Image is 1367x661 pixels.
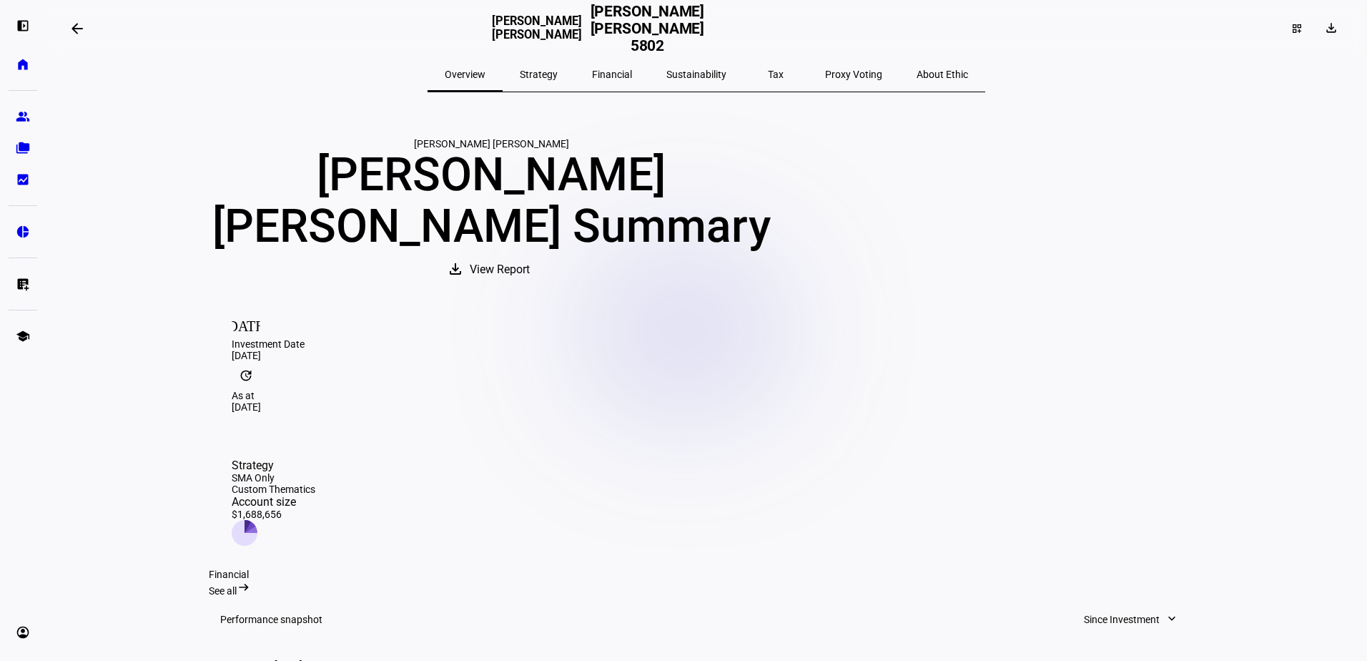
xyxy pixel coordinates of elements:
mat-icon: expand_more [1165,612,1179,626]
button: Since Investment [1070,605,1193,634]
div: [DATE] [232,350,1181,361]
span: Tax [768,69,784,79]
span: Since Investment [1084,605,1160,634]
span: View Report [470,253,530,287]
eth-mat-symbol: home [16,57,30,72]
mat-icon: update [232,361,260,390]
h2: [PERSON_NAME] [PERSON_NAME] 5802 [582,3,713,54]
div: Investment Date [232,338,1181,350]
span: Overview [445,69,485,79]
span: See all [209,585,237,597]
eth-mat-symbol: school [16,329,30,343]
mat-icon: arrow_backwards [69,20,86,37]
div: As at [232,390,1181,401]
span: Financial [592,69,632,79]
div: [PERSON_NAME] [PERSON_NAME] [209,138,774,150]
mat-icon: [DATE] [232,310,260,338]
a: bid_landscape [9,165,37,194]
div: $1,688,656 [232,509,315,520]
span: Strategy [520,69,558,79]
eth-mat-symbol: group [16,109,30,124]
div: [DATE] [232,401,1181,413]
a: folder_copy [9,134,37,162]
span: Sustainability [666,69,726,79]
a: pie_chart [9,217,37,246]
span: Proxy Voting [825,69,882,79]
eth-mat-symbol: left_panel_open [16,19,30,33]
div: Custom Thematics [232,484,315,495]
mat-icon: download [447,260,464,278]
eth-mat-symbol: list_alt_add [16,277,30,291]
span: About Ethic [917,69,968,79]
button: View Report [433,253,550,287]
eth-mat-symbol: account_circle [16,625,30,640]
div: Financial [209,569,1204,580]
a: group [9,102,37,131]
div: SMA Only [232,472,315,484]
h3: [PERSON_NAME] [PERSON_NAME] [492,14,582,53]
div: Strategy [232,459,315,472]
mat-icon: dashboard_customize [1291,23,1303,34]
mat-icon: arrow_right_alt [237,580,251,594]
eth-mat-symbol: bid_landscape [16,172,30,187]
eth-mat-symbol: pie_chart [16,225,30,239]
mat-icon: download [1324,21,1338,35]
div: [PERSON_NAME] [PERSON_NAME] Summary [209,150,774,253]
a: home [9,50,37,79]
div: Account size [232,495,315,509]
h3: Performance snapshot [220,614,322,625]
eth-mat-symbol: folder_copy [16,141,30,155]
